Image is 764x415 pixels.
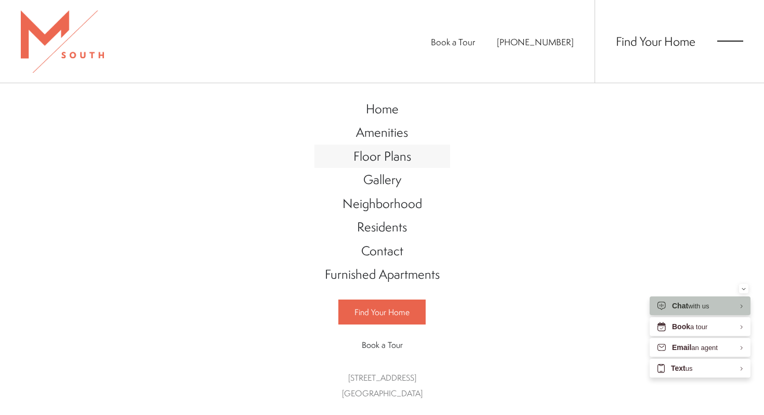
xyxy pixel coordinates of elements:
span: Floor Plans [353,147,411,165]
span: Gallery [363,171,401,188]
span: Residents [357,218,407,236]
a: Go to Residents [314,215,450,239]
a: Find Your Home [338,300,426,325]
a: Go to Amenities [314,121,450,145]
a: Go to Neighborhood [314,192,450,216]
span: Find Your Home [354,306,410,318]
a: Go to Contact [314,239,450,263]
span: Furnished Apartments [325,265,440,283]
span: [PHONE_NUMBER] [497,36,574,48]
a: Find Your Home [616,33,695,49]
span: Book a Tour [362,339,403,351]
a: Go to Furnished Apartments (opens in a new tab) [314,263,450,287]
a: Go to Floor Plans [314,145,450,168]
span: Home [366,100,399,118]
span: Amenities [356,123,408,141]
a: Go to Home [314,97,450,121]
span: Contact [361,242,403,260]
a: Go to Gallery [314,168,450,192]
a: Book a Tour [338,333,426,357]
a: Call Us at 813-570-8014 [497,36,574,48]
div: Main [314,87,450,412]
a: Book a Tour [431,36,475,48]
span: Neighborhood [343,194,422,212]
button: Open Menu [717,36,743,46]
a: Get Directions to 5110 South Manhattan Avenue Tampa, FL 33611 [342,372,423,399]
img: MSouth [21,10,104,73]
